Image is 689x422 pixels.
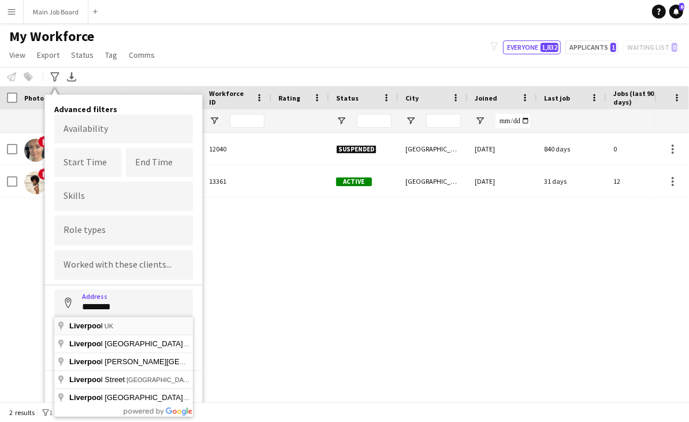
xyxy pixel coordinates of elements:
[32,47,64,62] a: Export
[503,40,561,54] button: Everyone1,832
[610,43,616,52] span: 1
[24,94,44,102] span: Photo
[65,70,79,84] app-action-btn: Export XLSX
[100,47,122,62] a: Tag
[38,168,50,180] span: !
[82,94,117,102] span: First Name
[468,133,537,165] div: [DATE]
[69,339,185,348] span: l [GEOGRAPHIC_DATA]
[124,47,159,62] a: Comms
[544,94,570,102] span: Last job
[278,94,300,102] span: Rating
[209,116,219,126] button: Open Filter Menu
[357,114,392,128] input: Status Filter Input
[606,133,681,165] div: 0
[24,171,47,194] img: Renita Ninsiima
[606,165,681,197] div: 12
[146,94,180,102] span: Last Name
[537,133,606,165] div: 840 days
[336,94,359,102] span: Status
[537,165,606,197] div: 31 days
[9,50,25,60] span: View
[209,89,251,106] span: Workforce ID
[202,133,271,165] div: 12040
[336,116,347,126] button: Open Filter Menu
[105,50,117,60] span: Tag
[336,145,377,154] span: Suspended
[69,375,126,384] span: l Street
[468,165,537,197] div: [DATE]
[613,89,661,106] span: Jobs (last 90 days)
[5,47,30,62] a: View
[64,260,184,271] input: Type to search clients...
[69,321,105,330] span: l
[24,139,47,162] img: Deni Drenita Ibala
[9,28,94,45] span: My Workforce
[71,50,94,60] span: Status
[69,339,101,348] span: Liverpoo
[679,3,684,10] span: 6
[64,191,184,202] input: Type to search skills...
[69,357,101,366] span: Liverpoo
[126,376,262,383] span: [GEOGRAPHIC_DATA], [GEOGRAPHIC_DATA]
[405,94,419,102] span: City
[24,1,88,23] button: Main Job Board
[669,5,683,18] a: 6
[405,116,416,126] button: Open Filter Menu
[129,50,155,60] span: Comms
[541,43,558,52] span: 1,832
[565,40,619,54] button: Applicants1
[336,177,372,186] span: Active
[105,323,113,330] span: UK
[69,375,101,384] span: Liverpoo
[69,393,101,402] span: Liverpoo
[49,408,79,417] span: 1 filter set
[69,357,267,366] span: l [PERSON_NAME][GEOGRAPHIC_DATA] (LPL)
[496,114,530,128] input: Joined Filter Input
[398,165,468,197] div: [GEOGRAPHIC_DATA]
[66,47,98,62] a: Status
[230,114,265,128] input: Workforce ID Filter Input
[69,393,185,402] span: l [GEOGRAPHIC_DATA]
[475,94,497,102] span: Joined
[38,136,50,147] span: !
[54,104,193,114] h4: Advanced filters
[426,114,461,128] input: City Filter Input
[202,165,271,197] div: 13361
[398,133,468,165] div: [GEOGRAPHIC_DATA]
[37,50,59,60] span: Export
[69,321,101,330] span: Liverpoo
[475,116,485,126] button: Open Filter Menu
[64,225,184,236] input: Type to search role types...
[48,70,62,84] app-action-btn: Advanced filters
